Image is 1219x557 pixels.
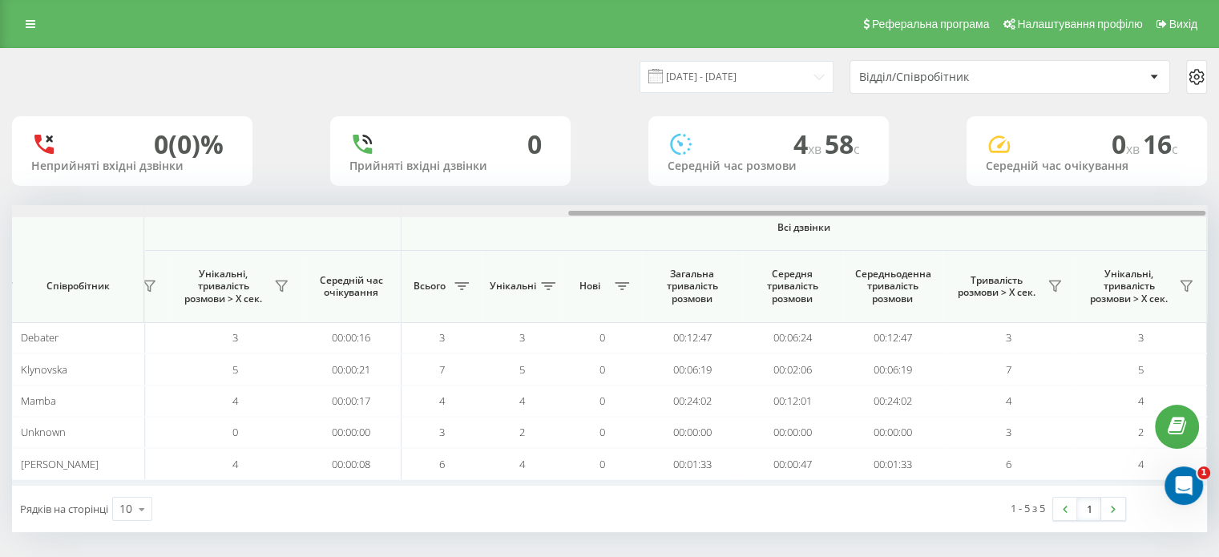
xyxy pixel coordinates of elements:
[1017,18,1142,30] span: Налаштування профілю
[1083,268,1174,305] span: Унікальні, тривалість розмови > Х сек.
[21,394,56,408] span: Mamba
[349,159,551,173] div: Прийняті вхідні дзвінки
[872,18,990,30] span: Реферальна програма
[519,362,525,377] span: 5
[439,457,445,471] span: 6
[654,268,730,305] span: Загальна тривалість розмови
[232,330,238,345] span: 3
[519,457,525,471] span: 4
[825,127,860,161] span: 58
[1143,127,1178,161] span: 16
[490,280,536,293] span: Унікальні
[1126,140,1143,158] span: хв
[21,457,99,471] span: [PERSON_NAME]
[599,425,605,439] span: 0
[519,425,525,439] span: 2
[119,501,132,517] div: 10
[1077,498,1101,520] a: 1
[439,425,445,439] span: 3
[527,129,542,159] div: 0
[842,417,943,448] td: 00:00:00
[842,448,943,479] td: 00:01:33
[1138,362,1144,377] span: 5
[754,268,830,305] span: Середня тривалість розмови
[642,322,742,353] td: 00:12:47
[1006,457,1011,471] span: 6
[599,330,605,345] span: 0
[642,353,742,385] td: 00:06:19
[232,425,238,439] span: 0
[742,385,842,417] td: 00:12:01
[859,71,1051,84] div: Відділ/Співробітник
[599,457,605,471] span: 0
[1006,425,1011,439] span: 3
[232,362,238,377] span: 5
[1138,457,1144,471] span: 4
[301,448,402,479] td: 00:00:08
[1006,330,1011,345] span: 3
[1011,500,1045,516] div: 1 - 5 з 5
[1006,394,1011,408] span: 4
[232,394,238,408] span: 4
[854,140,860,158] span: c
[808,140,825,158] span: хв
[232,457,238,471] span: 4
[21,362,67,377] span: Klynovska
[668,159,870,173] div: Середній час розмови
[842,322,943,353] td: 00:12:47
[301,322,402,353] td: 00:00:16
[1138,425,1144,439] span: 2
[439,362,445,377] span: 7
[26,280,130,293] span: Співробітник
[570,280,610,293] span: Нові
[449,221,1159,234] span: Всі дзвінки
[21,330,59,345] span: Debater
[1172,140,1178,158] span: c
[1112,127,1143,161] span: 0
[1138,330,1144,345] span: 3
[439,330,445,345] span: 3
[177,268,269,305] span: Унікальні, тривалість розмови > Х сек.
[301,385,402,417] td: 00:00:17
[410,280,450,293] span: Всього
[842,353,943,385] td: 00:06:19
[313,274,389,299] span: Середній час очікування
[642,417,742,448] td: 00:00:00
[1197,466,1210,479] span: 1
[742,322,842,353] td: 00:06:24
[1006,362,1011,377] span: 7
[854,268,930,305] span: Середньоденна тривалість розмови
[154,129,224,159] div: 0 (0)%
[439,394,445,408] span: 4
[842,385,943,417] td: 00:24:02
[642,385,742,417] td: 00:24:02
[1138,394,1144,408] span: 4
[301,417,402,448] td: 00:00:00
[31,159,233,173] div: Неприйняті вхідні дзвінки
[986,159,1188,173] div: Середній час очікування
[742,448,842,479] td: 00:00:47
[1169,18,1197,30] span: Вихід
[642,448,742,479] td: 00:01:33
[301,353,402,385] td: 00:00:21
[951,274,1043,299] span: Тривалість розмови > Х сек.
[519,330,525,345] span: 3
[793,127,825,161] span: 4
[599,362,605,377] span: 0
[1165,466,1203,505] iframe: Intercom live chat
[21,425,66,439] span: Unknown
[20,502,108,516] span: Рядків на сторінці
[742,417,842,448] td: 00:00:00
[742,353,842,385] td: 00:02:06
[599,394,605,408] span: 0
[519,394,525,408] span: 4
